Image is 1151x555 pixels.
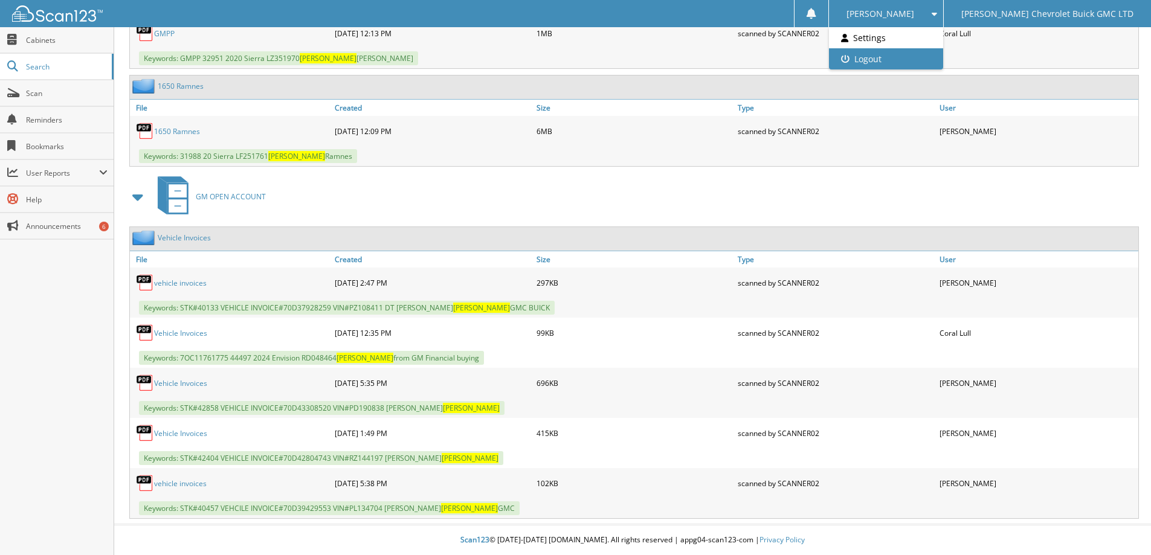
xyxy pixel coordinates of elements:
[442,453,498,463] span: [PERSON_NAME]
[139,301,555,315] span: Keywords: STK#40133 VEHICLE INVOICE#70D37928259 VIN#PZ108411 DT [PERSON_NAME] GMC BUICK
[937,271,1138,295] div: [PERSON_NAME]
[130,100,332,116] a: File
[136,474,154,492] img: PDF.png
[735,271,937,295] div: scanned by SCANNER02
[99,222,109,231] div: 6
[735,371,937,395] div: scanned by SCANNER02
[534,251,735,268] a: Size
[332,371,534,395] div: [DATE] 5:35 PM
[937,251,1138,268] a: User
[154,378,207,388] a: Vehicle Invoices
[26,141,108,152] span: Bookmarks
[337,353,393,363] span: [PERSON_NAME]
[136,24,154,42] img: PDF.png
[12,5,103,22] img: scan123-logo-white.svg
[759,534,805,545] a: Privacy Policy
[158,81,204,91] a: 1650 Ramnes
[441,503,498,513] span: [PERSON_NAME]
[26,88,108,98] span: Scan
[139,451,503,465] span: Keywords: STK#42404 VEHICLE INVOICE#70D42804743 VIN#RZ144197 [PERSON_NAME]
[534,119,735,143] div: 6MB
[158,233,211,243] a: Vehicle Invoices
[136,324,154,342] img: PDF.png
[534,471,735,495] div: 102KB
[937,471,1138,495] div: [PERSON_NAME]
[534,421,735,445] div: 415KB
[136,424,154,442] img: PDF.png
[150,173,266,220] a: GM OPEN ACCOUNT
[26,194,108,205] span: Help
[829,48,943,69] a: Logout
[332,421,534,445] div: [DATE] 1:49 PM
[460,534,489,545] span: Scan123
[534,321,735,345] div: 99KB
[332,271,534,295] div: [DATE] 2:47 PM
[332,119,534,143] div: [DATE] 12:09 PM
[846,10,914,18] span: [PERSON_NAME]
[735,471,937,495] div: scanned by SCANNER02
[443,403,500,413] span: [PERSON_NAME]
[1091,497,1151,555] iframe: Chat Widget
[534,100,735,116] a: Size
[26,35,108,45] span: Cabinets
[26,168,99,178] span: User Reports
[937,119,1138,143] div: [PERSON_NAME]
[139,51,418,65] span: Keywords: GMPP 32951 2020 Sierra LZ351970 [PERSON_NAME]
[937,321,1138,345] div: Coral Lull
[332,251,534,268] a: Created
[937,371,1138,395] div: [PERSON_NAME]
[26,221,108,231] span: Announcements
[332,471,534,495] div: [DATE] 5:38 PM
[196,191,266,202] span: GM OPEN ACCOUNT
[130,251,332,268] a: File
[937,421,1138,445] div: [PERSON_NAME]
[735,119,937,143] div: scanned by SCANNER02
[453,303,510,313] span: [PERSON_NAME]
[300,53,356,63] span: [PERSON_NAME]
[154,428,207,438] a: Vehicle Invoices
[154,478,207,489] a: vehicle invoices
[937,100,1138,116] a: User
[534,21,735,45] div: 1MB
[154,278,207,288] a: vehicle invoices
[735,321,937,345] div: scanned by SCANNER02
[534,271,735,295] div: 297KB
[534,371,735,395] div: 696KB
[132,79,158,94] img: folder2.png
[332,100,534,116] a: Created
[132,230,158,245] img: folder2.png
[136,122,154,140] img: PDF.png
[139,401,505,415] span: Keywords: STK#42858 VEHICLE INVOICE#70D43308520 VIN#PD190838 [PERSON_NAME]
[937,21,1138,45] div: Coral Lull
[154,28,175,39] a: GMPP
[114,525,1151,555] div: © [DATE]-[DATE] [DOMAIN_NAME]. All rights reserved | appg04-scan123-com |
[735,251,937,268] a: Type
[735,100,937,116] a: Type
[735,421,937,445] div: scanned by SCANNER02
[332,21,534,45] div: [DATE] 12:13 PM
[139,149,357,163] span: Keywords: 31988 20 Sierra LF251761 Ramnes
[154,328,207,338] a: Vehicle Invoices
[154,126,200,136] a: 1650 Ramnes
[139,351,484,365] span: Keywords: 7OC11761775 44497 2024 Envision RD048464 from GM Financial buying
[26,62,106,72] span: Search
[735,21,937,45] div: scanned by SCANNER02
[136,374,154,392] img: PDF.png
[268,151,325,161] span: [PERSON_NAME]
[961,10,1133,18] span: [PERSON_NAME] Chevrolet Buick GMC LTD
[26,115,108,125] span: Reminders
[136,274,154,292] img: PDF.png
[139,501,520,515] span: Keywords: STK#40457 VEHCILE INVOICE#70D39429553 VIN#PL134704 [PERSON_NAME] GMC
[829,27,943,48] a: Settings
[332,321,534,345] div: [DATE] 12:35 PM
